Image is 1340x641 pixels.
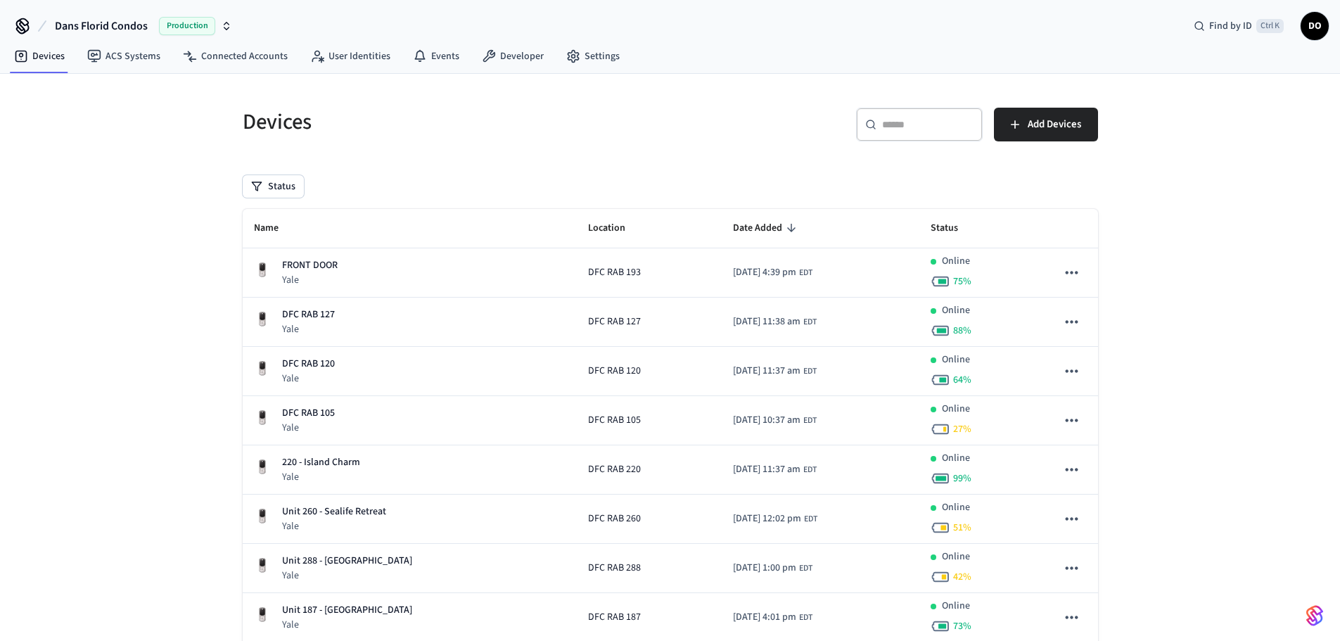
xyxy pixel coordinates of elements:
span: 42 % [953,570,971,584]
div: America/New_York [733,561,812,576]
a: ACS Systems [76,44,172,69]
img: Yale Assure Touchscreen Wifi Smart Lock, Satin Nickel, Front [254,459,271,476]
p: Yale [282,322,335,336]
img: Yale Assure Touchscreen Wifi Smart Lock, Satin Nickel, Front [254,262,271,279]
span: [DATE] 11:37 am [733,462,800,477]
p: Online [942,550,970,564]
p: Online [942,353,970,367]
a: Connected Accounts [172,44,299,69]
img: Yale Assure Touchscreen Wifi Smart Lock, Satin Nickel, Front [254,360,271,377]
span: EDT [799,611,812,624]
div: America/New_York [733,462,817,477]
span: Name [254,217,297,239]
span: DFC RAB 120 [588,364,641,379]
span: DO [1302,13,1327,39]
button: Add Devices [994,108,1098,141]
span: DFC RAB 260 [588,512,641,526]
span: Production [159,17,215,35]
span: [DATE] 11:38 am [733,315,800,329]
span: 99 % [953,471,971,485]
span: 27 % [953,422,971,436]
a: Events [402,44,471,69]
h5: Devices [243,108,662,137]
span: [DATE] 12:02 pm [733,512,801,526]
p: Yale [282,470,360,484]
span: Status [931,217,976,239]
div: America/New_York [733,512,817,526]
div: America/New_York [733,315,817,329]
p: DFC RAB 127 [282,307,335,322]
span: DFC RAB 105 [588,413,641,428]
span: DFC RAB 288 [588,561,641,576]
div: Find by IDCtrl K [1182,13,1295,39]
img: SeamLogoGradient.69752ec5.svg [1306,604,1323,627]
span: DFC RAB 193 [588,265,641,280]
span: Add Devices [1028,115,1081,134]
img: Yale Assure Touchscreen Wifi Smart Lock, Satin Nickel, Front [254,607,271,623]
p: Yale [282,569,412,583]
span: DFC RAB 187 [588,610,641,625]
span: EDT [803,316,817,329]
span: 88 % [953,324,971,338]
p: Online [942,402,970,417]
button: Status [243,175,304,198]
p: Unit 288 - [GEOGRAPHIC_DATA] [282,554,412,569]
p: Unit 187 - [GEOGRAPHIC_DATA] [282,603,412,618]
p: DFC RAB 105 [282,406,335,421]
span: EDT [803,414,817,427]
span: 51 % [953,521,971,535]
span: EDT [803,464,817,476]
span: [DATE] 4:01 pm [733,610,796,625]
span: Dans Florid Condos [55,18,148,34]
span: EDT [803,365,817,378]
a: Settings [555,44,631,69]
span: 73 % [953,619,971,633]
span: EDT [799,562,812,575]
p: Unit 260 - Sealife Retreat [282,504,386,519]
p: Online [942,599,970,614]
span: [DATE] 11:37 am [733,364,800,379]
p: Yale [282,273,338,287]
a: Devices [3,44,76,69]
p: Yale [282,519,386,533]
span: [DATE] 1:00 pm [733,561,796,576]
img: Yale Assure Touchscreen Wifi Smart Lock, Satin Nickel, Front [254,410,271,426]
span: [DATE] 10:37 am [733,413,800,428]
p: Yale [282,421,335,435]
p: Online [942,254,970,269]
p: FRONT DOOR [282,258,338,273]
button: DO [1301,12,1329,40]
p: Yale [282,618,412,632]
span: 64 % [953,373,971,387]
img: Yale Assure Touchscreen Wifi Smart Lock, Satin Nickel, Front [254,557,271,574]
span: Location [588,217,644,239]
p: 220 - Island Charm [282,455,360,470]
p: Online [942,451,970,466]
span: EDT [799,267,812,279]
img: Yale Assure Touchscreen Wifi Smart Lock, Satin Nickel, Front [254,311,271,328]
span: 75 % [953,274,971,288]
p: Online [942,303,970,318]
p: Yale [282,372,335,386]
span: [DATE] 4:39 pm [733,265,796,280]
span: Ctrl K [1256,19,1284,33]
p: Online [942,500,970,515]
span: EDT [804,513,817,526]
span: Date Added [733,217,800,239]
div: America/New_York [733,610,812,625]
span: DFC RAB 220 [588,462,641,477]
a: Developer [471,44,555,69]
span: DFC RAB 127 [588,315,641,329]
span: Find by ID [1209,19,1252,33]
div: America/New_York [733,364,817,379]
p: DFC RAB 120 [282,357,335,372]
div: America/New_York [733,413,817,428]
div: America/New_York [733,265,812,280]
img: Yale Assure Touchscreen Wifi Smart Lock, Satin Nickel, Front [254,508,271,525]
a: User Identities [299,44,402,69]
